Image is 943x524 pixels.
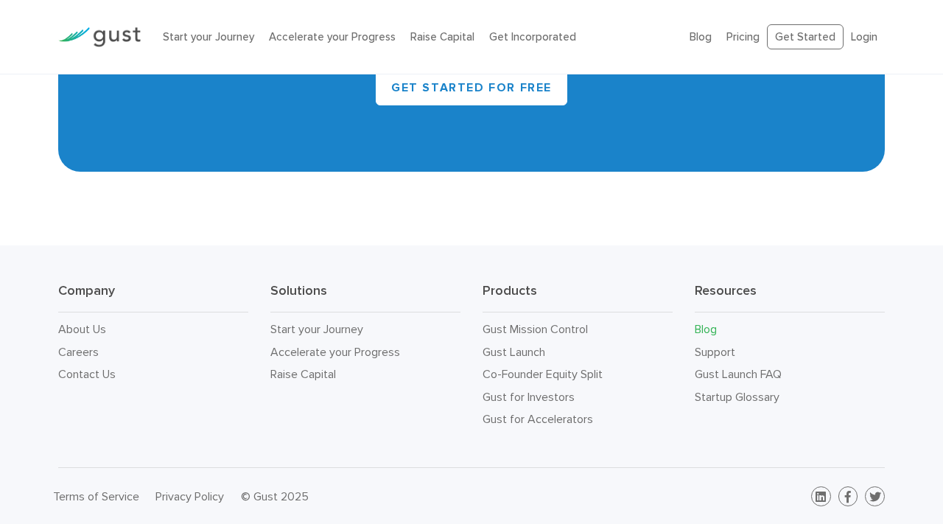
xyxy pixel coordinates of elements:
a: Accelerate your Progress [270,345,400,359]
a: Careers [58,345,99,359]
a: Contact Us [58,367,116,381]
a: Gust Launch [483,345,545,359]
h3: Resources [695,282,885,313]
a: Startup Glossary [695,390,779,404]
a: Start your Journey [270,322,363,336]
a: Get Started for Free [376,70,567,105]
a: Start your Journey [163,30,254,43]
a: About Us [58,322,106,336]
a: Accelerate your Progress [269,30,396,43]
img: Gust Logo [58,27,141,47]
a: Gust for Accelerators [483,412,593,426]
h3: Solutions [270,282,460,313]
h3: Products [483,282,673,313]
a: Get Incorporated [489,30,576,43]
a: Pricing [726,30,760,43]
a: Gust for Investors [483,390,575,404]
a: Blog [690,30,712,43]
a: Co-Founder Equity Split [483,367,603,381]
a: Support [695,345,735,359]
a: Raise Capital [410,30,474,43]
a: Raise Capital [270,367,336,381]
a: Gust Mission Control [483,322,588,336]
div: © Gust 2025 [241,486,460,507]
a: Get Started [767,24,844,50]
a: Login [851,30,877,43]
a: Gust Launch FAQ [695,367,782,381]
h3: Company [58,282,248,313]
a: Privacy Policy [155,489,224,503]
a: Terms of Service [53,489,139,503]
a: Blog [695,322,717,336]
